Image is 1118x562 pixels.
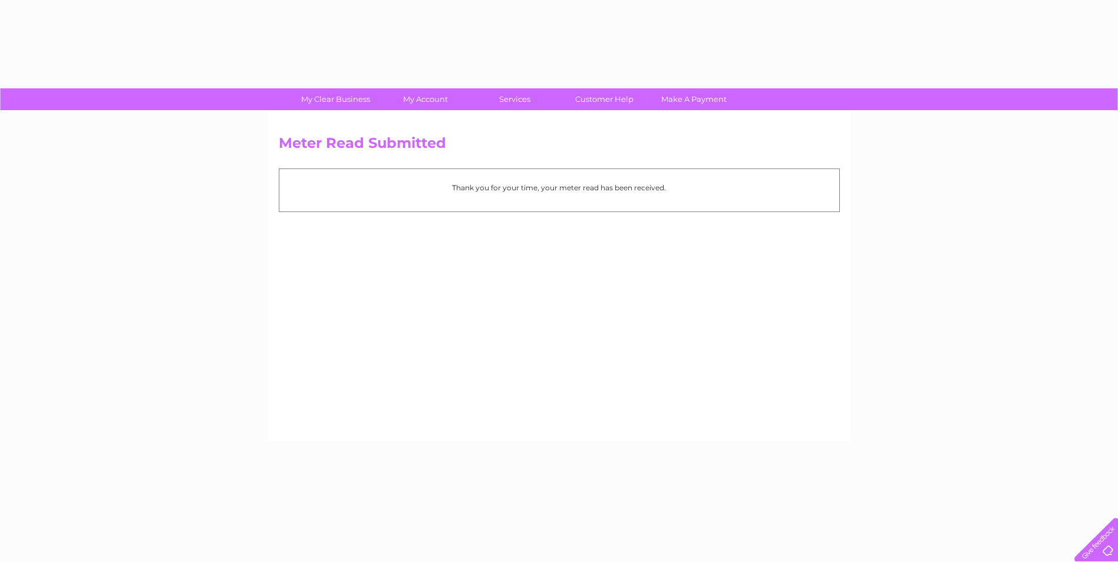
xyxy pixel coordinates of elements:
[556,88,653,110] a: Customer Help
[466,88,563,110] a: Services
[279,135,840,157] h2: Meter Read Submitted
[287,88,384,110] a: My Clear Business
[285,182,833,193] p: Thank you for your time, your meter read has been received.
[377,88,474,110] a: My Account
[645,88,743,110] a: Make A Payment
